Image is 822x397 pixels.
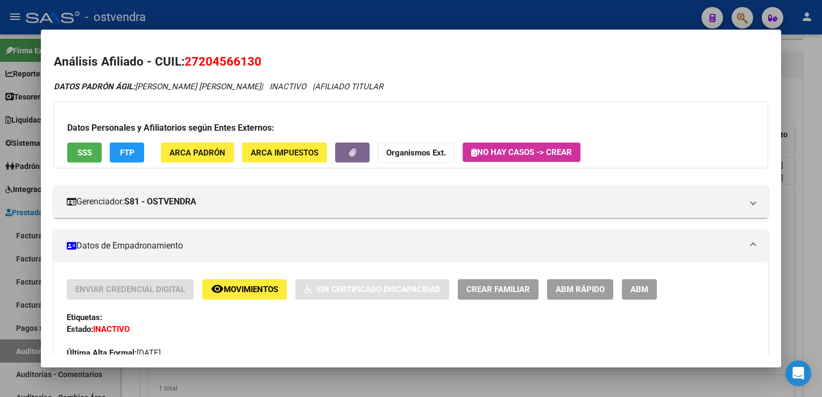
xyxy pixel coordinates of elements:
[120,148,134,158] span: FTP
[295,279,449,299] button: Sin Certificado Discapacidad
[471,147,572,157] span: No hay casos -> Crear
[242,143,327,162] button: ARCA Impuestos
[556,285,605,295] span: ABM Rápido
[224,285,278,295] span: Movimientos
[315,82,383,91] span: AFILIADO TITULAR
[77,148,92,158] span: SSS
[185,54,261,68] span: 27204566130
[161,143,234,162] button: ARCA Padrón
[54,230,768,262] mat-expansion-panel-header: Datos de Empadronamiento
[251,148,318,158] span: ARCA Impuestos
[67,348,161,358] span: [DATE]
[110,143,144,162] button: FTP
[67,313,102,322] strong: Etiquetas:
[622,279,657,299] button: ABM
[93,324,130,334] strong: INACTIVO
[54,186,768,218] mat-expansion-panel-header: Gerenciador:S81 - OSTVENDRA
[67,122,754,134] h3: Datos Personales y Afiliatorios según Entes Externos:
[316,285,441,295] span: Sin Certificado Discapacidad
[54,82,383,91] i: | INACTIVO |
[54,82,261,91] span: [PERSON_NAME] [PERSON_NAME]
[67,324,93,334] strong: Estado:
[67,195,742,208] mat-panel-title: Gerenciador:
[630,285,648,295] span: ABM
[463,143,580,162] button: No hay casos -> Crear
[547,279,613,299] button: ABM Rápido
[67,239,742,252] mat-panel-title: Datos de Empadronamiento
[67,279,194,299] button: Enviar Credencial Digital
[67,348,137,358] strong: Última Alta Formal:
[67,143,102,162] button: SSS
[211,282,224,295] mat-icon: remove_red_eye
[54,82,135,91] strong: DATOS PADRÓN ÁGIL:
[785,360,811,386] div: Open Intercom Messenger
[202,279,287,299] button: Movimientos
[75,285,185,295] span: Enviar Credencial Digital
[378,143,455,162] button: Organismos Ext.
[466,285,530,295] span: Crear Familiar
[169,148,225,158] span: ARCA Padrón
[386,148,446,158] strong: Organismos Ext.
[54,53,768,71] h2: Análisis Afiliado - CUIL:
[458,279,538,299] button: Crear Familiar
[124,195,196,208] strong: S81 - OSTVENDRA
